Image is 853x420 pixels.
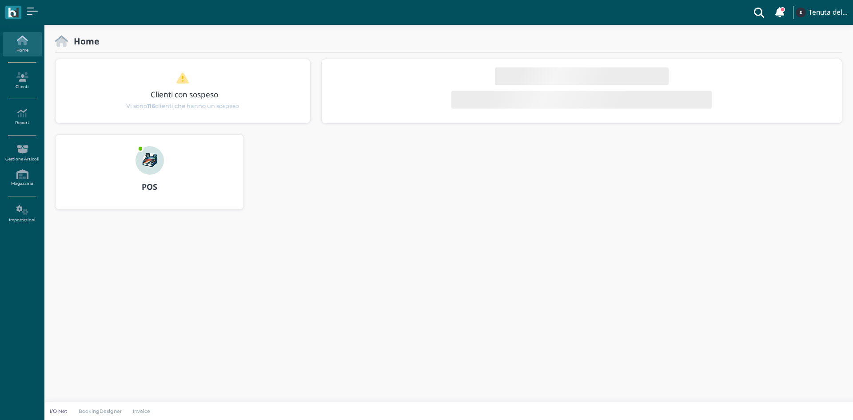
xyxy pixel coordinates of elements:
img: logo [8,8,18,18]
span: Vi sono clienti che hanno un sospeso [126,102,239,110]
a: Gestione Articoli [3,141,41,165]
img: ... [136,146,164,175]
h4: Tenuta del Barco [809,9,848,16]
a: ... POS [55,134,244,220]
a: Magazzino [3,166,41,190]
img: ... [796,8,805,17]
a: Report [3,105,41,129]
a: Impostazioni [3,202,41,226]
h3: Clienti con sospeso [74,90,295,99]
b: 116 [147,103,155,109]
b: POS [142,181,157,192]
a: ... Tenuta del Barco [794,2,848,23]
iframe: Help widget launcher [790,392,845,412]
h2: Home [68,36,99,46]
a: Clienti [3,68,41,93]
a: Home [3,32,41,56]
a: Clienti con sospeso Vi sono116clienti che hanno un sospeso [72,72,293,110]
div: 1 / 1 [56,59,310,123]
